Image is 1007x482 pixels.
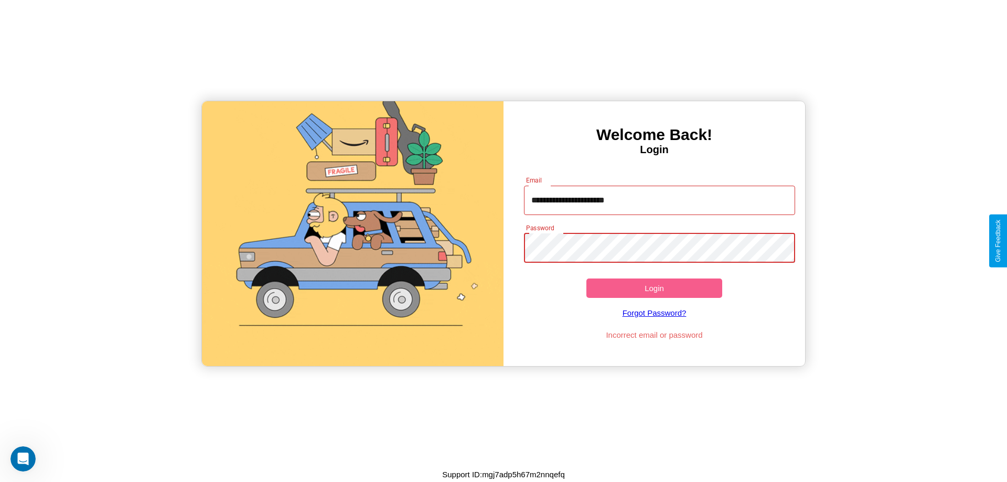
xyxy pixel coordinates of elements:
img: gif [202,101,504,366]
h4: Login [504,144,805,156]
label: Email [526,176,542,185]
p: Incorrect email or password [519,328,790,342]
h3: Welcome Back! [504,126,805,144]
iframe: Intercom live chat [10,446,36,472]
p: Support ID: mgj7adp5h67m2nnqefq [442,467,565,481]
div: Give Feedback [994,220,1002,262]
a: Forgot Password? [519,298,790,328]
button: Login [586,279,722,298]
label: Password [526,223,554,232]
